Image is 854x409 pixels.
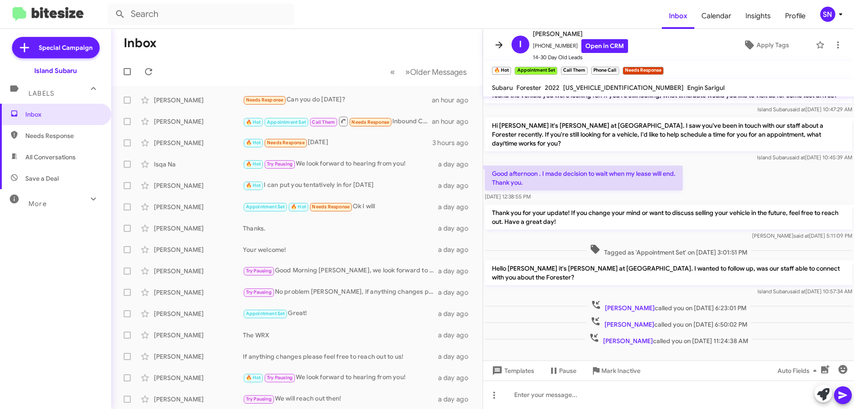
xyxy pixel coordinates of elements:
[777,363,820,379] span: Auto Fields
[39,43,93,52] span: Special Campaign
[154,288,243,297] div: [PERSON_NAME]
[757,106,852,113] span: Island Subaru [DATE] 10:47:29 AM
[243,394,438,404] div: We will reach out then!
[790,288,806,295] span: said at
[584,363,648,379] button: Mark Inactive
[432,96,475,105] div: an hour ago
[601,363,640,379] span: Mark Inactive
[587,300,750,312] span: called you on [DATE] 6:23:01 PM
[267,161,293,167] span: Try Pausing
[605,304,655,312] span: [PERSON_NAME]
[720,37,811,53] button: Apply Tags
[246,161,261,167] span: 🔥 Hot
[591,67,619,75] small: Phone Call
[312,204,350,210] span: Needs Response
[246,119,261,125] span: 🔥 Hot
[243,95,432,105] div: Can you do [DATE]?
[154,245,243,254] div: [PERSON_NAME]
[154,352,243,361] div: [PERSON_NAME]
[559,363,576,379] span: Pause
[154,96,243,105] div: [PERSON_NAME]
[154,309,243,318] div: [PERSON_NAME]
[820,7,835,22] div: SN
[586,244,751,257] span: Tagged as 'Appointment Set' on [DATE] 3:01:51 PM
[25,110,101,119] span: Inbox
[533,53,628,62] span: 14-30 Day Old Leads
[585,332,752,345] span: called you on [DATE] 11:24:38 AM
[738,3,778,29] a: Insights
[405,66,410,77] span: »
[351,119,389,125] span: Needs Response
[243,287,438,297] div: No problem [PERSON_NAME], if anything changes please feel free to reach out to us!
[438,309,475,318] div: a day ago
[154,181,243,190] div: [PERSON_NAME]
[694,3,738,29] a: Calendar
[770,363,827,379] button: Auto Fields
[438,267,475,275] div: a day ago
[485,166,683,190] p: Good afternoon . I made decision to wait when my lease will end. Thank you.
[438,202,475,211] div: a day ago
[587,316,751,329] span: called you on [DATE] 6:50:02 PM
[410,67,467,77] span: Older Messages
[438,288,475,297] div: a day ago
[541,363,584,379] button: Pause
[267,375,293,381] span: Try Pausing
[561,67,588,75] small: Call Them
[545,84,560,92] span: 2022
[25,153,76,162] span: All Conversations
[432,138,475,147] div: 3 hours ago
[243,116,432,127] div: Inbound Call
[563,84,684,92] span: [US_VEHICLE_IDENTIFICATION_NUMBER]
[246,396,272,402] span: Try Pausing
[154,224,243,233] div: [PERSON_NAME]
[438,373,475,382] div: a day ago
[154,267,243,275] div: [PERSON_NAME]
[154,138,243,147] div: [PERSON_NAME]
[438,395,475,404] div: a day ago
[662,3,694,29] a: Inbox
[246,289,272,295] span: Try Pausing
[752,232,852,239] span: [PERSON_NAME] [DATE] 5:11:09 PM
[485,205,852,230] p: Thank you for your update! If you change your mind or want to discuss selling your vehicle in the...
[25,174,59,183] span: Save a Deal
[757,288,852,295] span: Island Subaru [DATE] 10:57:34 AM
[432,117,475,126] div: an hour ago
[246,140,261,146] span: 🔥 Hot
[243,202,438,212] div: Ok I will
[28,89,54,97] span: Labels
[154,202,243,211] div: [PERSON_NAME]
[438,245,475,254] div: a day ago
[813,7,844,22] button: SN
[794,232,809,239] span: said at
[492,84,513,92] span: Subaru
[243,138,432,148] div: [DATE]
[400,63,472,81] button: Next
[246,182,261,188] span: 🔥 Hot
[154,373,243,382] div: [PERSON_NAME]
[485,117,852,151] p: Hi [PERSON_NAME] it's [PERSON_NAME] at [GEOGRAPHIC_DATA]. I saw you've been in touch with our sta...
[243,331,438,340] div: The WRX
[246,311,285,316] span: Appointment Set
[790,106,806,113] span: said at
[485,193,531,200] span: [DATE] 12:38:55 PM
[519,37,522,52] span: I
[291,204,306,210] span: 🔥 Hot
[246,204,285,210] span: Appointment Set
[515,67,557,75] small: Appointment Set
[34,66,77,75] div: Island Subaru
[757,154,852,161] span: Island Subaru [DATE] 10:45:39 AM
[243,352,438,361] div: If anything changes please feel free to reach out to us!
[790,154,805,161] span: said at
[438,352,475,361] div: a day ago
[778,3,813,29] span: Profile
[533,39,628,53] span: [PHONE_NUMBER]
[154,331,243,340] div: [PERSON_NAME]
[438,224,475,233] div: a day ago
[533,28,628,39] span: [PERSON_NAME]
[243,159,438,169] div: We look forward to hearing from you!
[154,160,243,169] div: Isqa Na
[25,131,101,140] span: Needs Response
[385,63,400,81] button: Previous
